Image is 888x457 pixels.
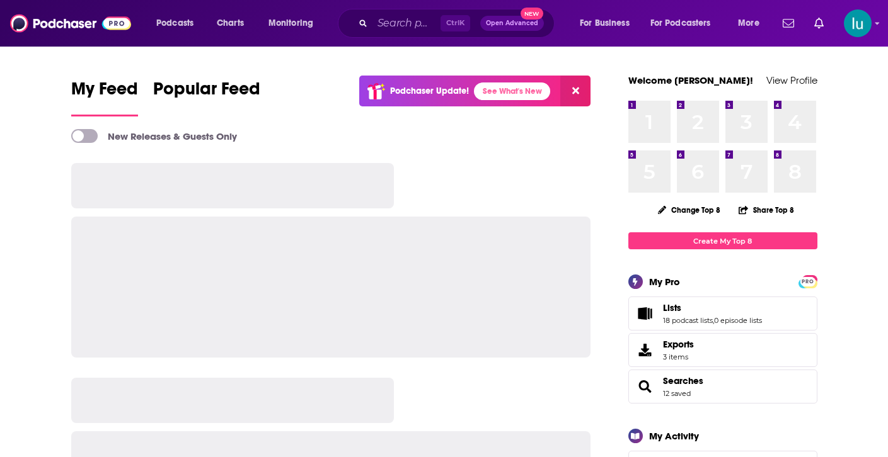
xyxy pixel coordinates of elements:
[663,339,694,350] span: Exports
[628,232,817,249] a: Create My Top 8
[628,74,753,86] a: Welcome [PERSON_NAME]!
[628,296,817,330] span: Lists
[800,277,816,286] span: PRO
[663,302,681,313] span: Lists
[71,78,138,107] span: My Feed
[441,15,470,31] span: Ctrl K
[650,14,711,32] span: For Podcasters
[800,276,816,286] a: PRO
[663,353,694,361] span: 3 items
[642,13,729,33] button: open menu
[649,430,699,442] div: My Activity
[809,13,829,34] a: Show notifications dropdown
[844,9,872,37] img: User Profile
[713,316,714,325] span: ,
[486,20,538,26] span: Open Advanced
[633,305,658,322] a: Lists
[474,82,550,100] a: See What's New
[633,341,658,359] span: Exports
[844,9,872,37] button: Show profile menu
[628,370,817,403] span: Searches
[350,9,567,38] div: Search podcasts, credits, & more...
[480,16,544,31] button: Open AdvancedNew
[766,74,817,86] a: View Profile
[844,9,872,37] span: Logged in as lusodano
[10,11,131,35] img: Podchaser - Follow, Share and Rate Podcasts
[268,14,313,32] span: Monitoring
[663,375,703,386] a: Searches
[209,13,251,33] a: Charts
[153,78,260,107] span: Popular Feed
[714,316,762,325] a: 0 episode lists
[71,78,138,116] a: My Feed
[649,276,680,288] div: My Pro
[663,316,713,325] a: 18 podcast lists
[650,202,729,218] button: Change Top 8
[663,389,691,398] a: 12 saved
[778,13,799,34] a: Show notifications dropdown
[633,378,658,395] a: Searches
[628,333,817,367] a: Exports
[580,14,630,32] span: For Business
[71,129,237,143] a: New Releases & Guests Only
[738,14,759,32] span: More
[390,86,469,96] p: Podchaser Update!
[729,13,775,33] button: open menu
[571,13,645,33] button: open menu
[153,78,260,116] a: Popular Feed
[260,13,330,33] button: open menu
[156,14,193,32] span: Podcasts
[147,13,210,33] button: open menu
[217,14,244,32] span: Charts
[372,13,441,33] input: Search podcasts, credits, & more...
[738,198,795,222] button: Share Top 8
[521,8,543,20] span: New
[663,302,762,313] a: Lists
